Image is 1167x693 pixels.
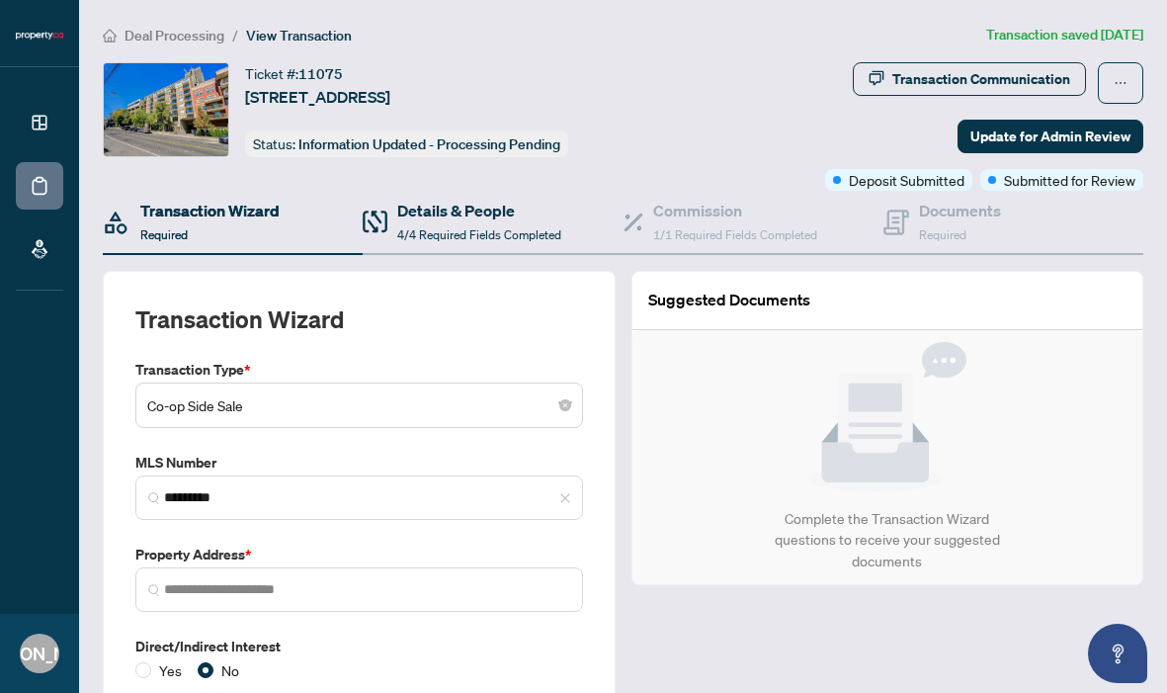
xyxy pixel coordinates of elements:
div: Ticket #: [245,62,343,85]
h2: Transaction Wizard [135,303,344,335]
h4: Commission [653,199,817,222]
div: Status: [245,130,568,157]
span: close-circle [559,399,571,411]
img: search_icon [148,492,160,504]
span: 11075 [298,65,343,83]
img: IMG-C12419256_1.jpg [104,63,228,156]
div: Transaction Communication [892,63,1070,95]
span: Required [140,227,188,242]
h4: Transaction Wizard [140,199,280,222]
span: 1/1 Required Fields Completed [653,227,817,242]
img: logo [16,30,63,42]
span: home [103,29,117,43]
img: Null State Icon [808,342,966,492]
span: View Transaction [246,27,352,44]
span: Required [919,227,966,242]
article: Suggested Documents [648,288,810,312]
span: Yes [151,659,190,681]
span: No [213,659,247,681]
span: [STREET_ADDRESS] [245,85,390,109]
li: / [232,24,238,46]
span: Submitted for Review [1004,169,1135,191]
span: 4/4 Required Fields Completed [397,227,561,242]
label: MLS Number [135,452,583,474]
span: Information Updated - Processing Pending [298,135,560,153]
button: Update for Admin Review [958,120,1143,153]
button: Open asap [1088,624,1147,683]
span: Deal Processing [125,27,224,44]
h4: Documents [919,199,1001,222]
label: Transaction Type [135,359,583,381]
label: Direct/Indirect Interest [135,636,583,657]
span: ellipsis [1114,76,1127,90]
button: Transaction Communication [853,62,1086,96]
h4: Details & People [397,199,561,222]
label: Property Address [135,544,583,565]
img: search_icon [148,584,160,596]
div: Complete the Transaction Wizard questions to receive your suggested documents [753,508,1021,573]
article: Transaction saved [DATE] [986,24,1143,46]
span: Update for Admin Review [970,121,1130,152]
span: Co-op Side Sale [147,387,571,424]
span: Deposit Submitted [849,169,964,191]
span: close [559,492,571,504]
